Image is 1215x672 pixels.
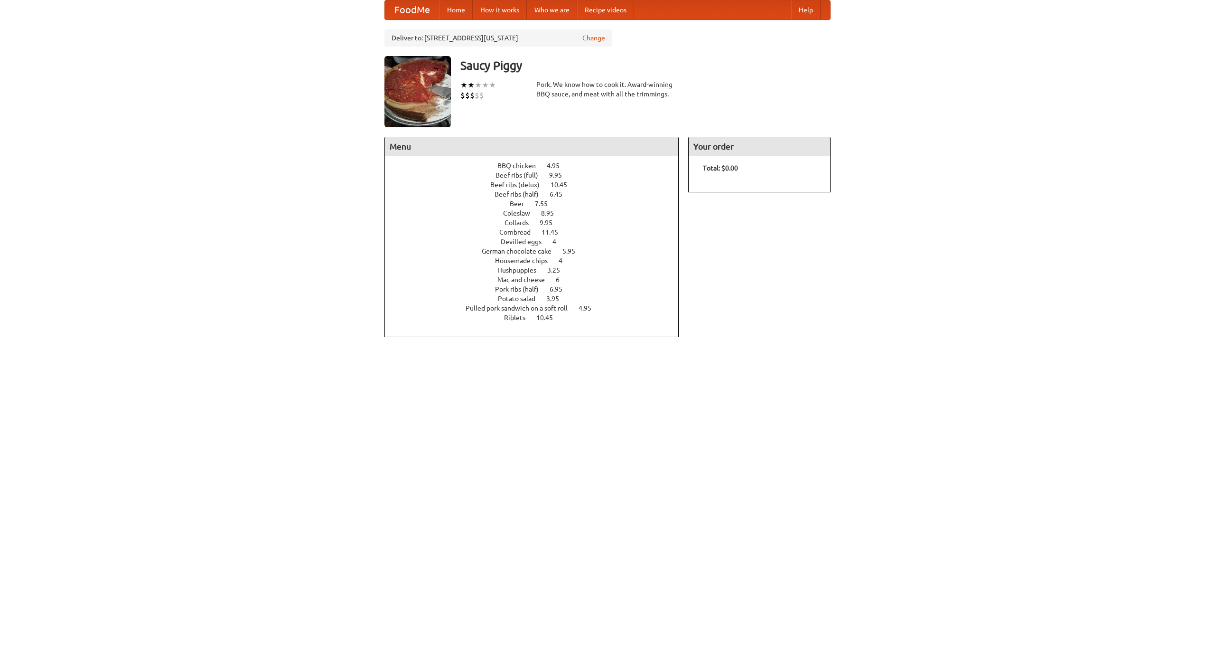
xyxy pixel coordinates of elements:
span: BBQ chicken [497,162,545,170]
span: Beef ribs (delux) [490,181,549,189]
div: Pork. We know how to cook it. Award-winning BBQ sauce, and meat with all the trimmings. [536,80,679,99]
a: Beef ribs (half) 6.45 [495,190,580,198]
span: 5.95 [562,247,585,255]
span: 4 [559,257,572,265]
li: $ [470,90,475,101]
h4: Menu [385,137,678,156]
span: Hushpuppies [497,266,546,274]
a: BBQ chicken 4.95 [497,162,577,170]
span: 4.95 [547,162,569,170]
a: Cornbread 11.45 [499,228,576,236]
span: Housemade chips [495,257,557,265]
a: Beef ribs (full) 9.95 [495,171,579,179]
span: Coleslaw [503,209,540,217]
a: Recipe videos [577,0,634,19]
a: Change [582,33,605,43]
a: Housemade chips 4 [495,257,580,265]
a: Hushpuppies 3.25 [497,266,578,274]
li: $ [465,90,470,101]
span: 9.95 [549,171,571,179]
a: Pulled pork sandwich on a soft roll 4.95 [466,304,609,312]
a: FoodMe [385,0,439,19]
span: 6 [556,276,569,284]
span: Beer [510,200,533,208]
a: Beef ribs (delux) 10.45 [490,181,585,189]
div: Deliver to: [STREET_ADDRESS][US_STATE] [384,29,612,47]
span: 9.95 [540,219,562,227]
li: ★ [467,80,475,90]
span: 6.95 [550,285,572,293]
a: German chocolate cake 5.95 [482,247,593,255]
li: ★ [489,80,496,90]
span: 11.45 [542,228,568,236]
span: Pulled pork sandwich on a soft roll [466,304,577,312]
span: German chocolate cake [482,247,561,255]
span: Beef ribs (half) [495,190,548,198]
li: ★ [460,80,467,90]
a: Mac and cheese 6 [497,276,577,284]
li: $ [475,90,479,101]
a: Devilled eggs 4 [501,238,574,246]
a: How it works [473,0,527,19]
li: ★ [475,80,482,90]
h3: Saucy Piggy [460,56,831,75]
li: $ [479,90,484,101]
span: Pork ribs (half) [495,285,548,293]
span: Beef ribs (full) [495,171,548,179]
a: Coleslaw 8.95 [503,209,571,217]
h4: Your order [689,137,830,156]
a: Pork ribs (half) 6.95 [495,285,580,293]
b: Total: $0.00 [703,164,738,172]
span: 3.95 [546,295,569,303]
span: 4 [552,238,566,246]
span: Devilled eggs [501,238,551,246]
img: angular.jpg [384,56,451,127]
a: Potato salad 3.95 [498,295,577,303]
span: 10.45 [551,181,577,189]
span: Potato salad [498,295,545,303]
a: Who we are [527,0,577,19]
span: 4.95 [579,304,601,312]
a: Help [791,0,821,19]
a: Riblets 10.45 [504,314,570,322]
span: Collards [505,219,538,227]
a: Collards 9.95 [505,219,570,227]
span: 10.45 [536,314,562,322]
span: 3.25 [547,266,570,274]
span: Cornbread [499,228,540,236]
li: ★ [482,80,489,90]
span: 8.95 [541,209,563,217]
span: Riblets [504,314,535,322]
a: Home [439,0,473,19]
a: Beer 7.55 [510,200,565,208]
span: 6.45 [550,190,572,198]
span: 7.55 [535,200,557,208]
li: $ [460,90,465,101]
span: Mac and cheese [497,276,554,284]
